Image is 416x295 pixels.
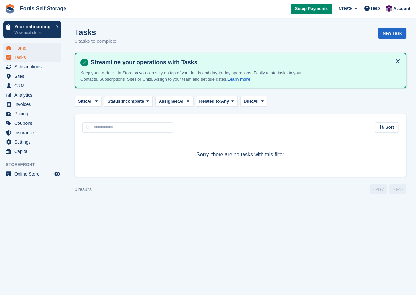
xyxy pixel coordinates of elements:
[14,72,53,81] span: Sites
[386,5,392,12] img: Richard Welch
[14,30,53,36] p: View next steps
[3,170,61,179] a: menu
[87,98,93,105] span: All
[369,184,408,194] nav: Page
[244,98,253,105] span: Due:
[240,96,267,107] button: Due: All
[196,96,238,107] button: Related to: Any
[221,98,229,105] span: Any
[104,96,153,107] button: Status: Incomplete
[14,62,53,71] span: Subscriptions
[3,53,61,62] a: menu
[80,70,307,82] p: Keep your to-do list in Stora so you can stay on top of your leads and day-to-day operations. Eas...
[3,109,61,118] a: menu
[253,98,259,105] span: All
[295,6,328,12] span: Setup Payments
[3,81,61,90] a: menu
[14,170,53,179] span: Online Store
[75,28,116,37] h1: Tasks
[53,170,61,178] a: Preview store
[3,119,61,128] a: menu
[339,5,352,12] span: Create
[14,147,53,156] span: Capital
[159,98,179,105] span: Assignee:
[371,5,380,12] span: Help
[378,28,406,39] a: New Task
[78,98,87,105] span: Site:
[3,128,61,137] a: menu
[75,96,101,107] button: Site: All
[75,186,92,193] div: 0 results
[3,147,61,156] a: menu
[3,100,61,109] a: menu
[14,137,53,147] span: Settings
[108,98,122,105] span: Status:
[14,128,53,137] span: Insurance
[3,72,61,81] a: menu
[393,6,410,12] span: Account
[14,119,53,128] span: Coupons
[82,151,398,159] p: Sorry, there are no tasks with this filter
[14,109,53,118] span: Pricing
[75,38,116,45] p: 0 tasks to complete
[3,21,61,38] a: Your onboarding View next steps
[14,100,53,109] span: Invoices
[386,124,394,131] span: Sort
[18,3,69,14] a: Fortis Self Storage
[370,184,387,194] a: Previous
[179,98,184,105] span: All
[14,90,53,100] span: Analytics
[389,184,406,194] a: Next
[199,98,221,105] span: Related to:
[291,4,332,14] a: Setup Payments
[3,90,61,100] a: menu
[155,96,193,107] button: Assignee: All
[3,62,61,71] a: menu
[6,161,65,168] span: Storefront
[14,43,53,53] span: Home
[14,24,53,29] p: Your onboarding
[14,81,53,90] span: CRM
[3,137,61,147] a: menu
[122,98,144,105] span: Incomplete
[88,59,400,66] h4: Streamline your operations with Tasks
[5,4,15,14] img: stora-icon-8386f47178a22dfd0bd8f6a31ec36ba5ce8667c1dd55bd0f319d3a0aa187defe.svg
[3,43,61,53] a: menu
[227,77,250,82] a: Learn more
[14,53,53,62] span: Tasks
